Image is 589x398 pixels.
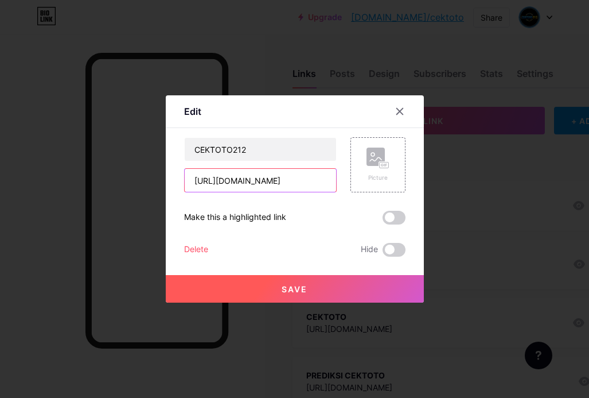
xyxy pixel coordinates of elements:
[361,243,378,257] span: Hide
[184,211,286,225] div: Make this a highlighted link
[366,173,389,182] div: Picture
[185,138,336,161] input: Title
[184,243,208,257] div: Delete
[282,284,307,294] span: Save
[166,275,424,303] button: Save
[185,169,336,192] input: URL
[184,105,201,118] div: Edit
